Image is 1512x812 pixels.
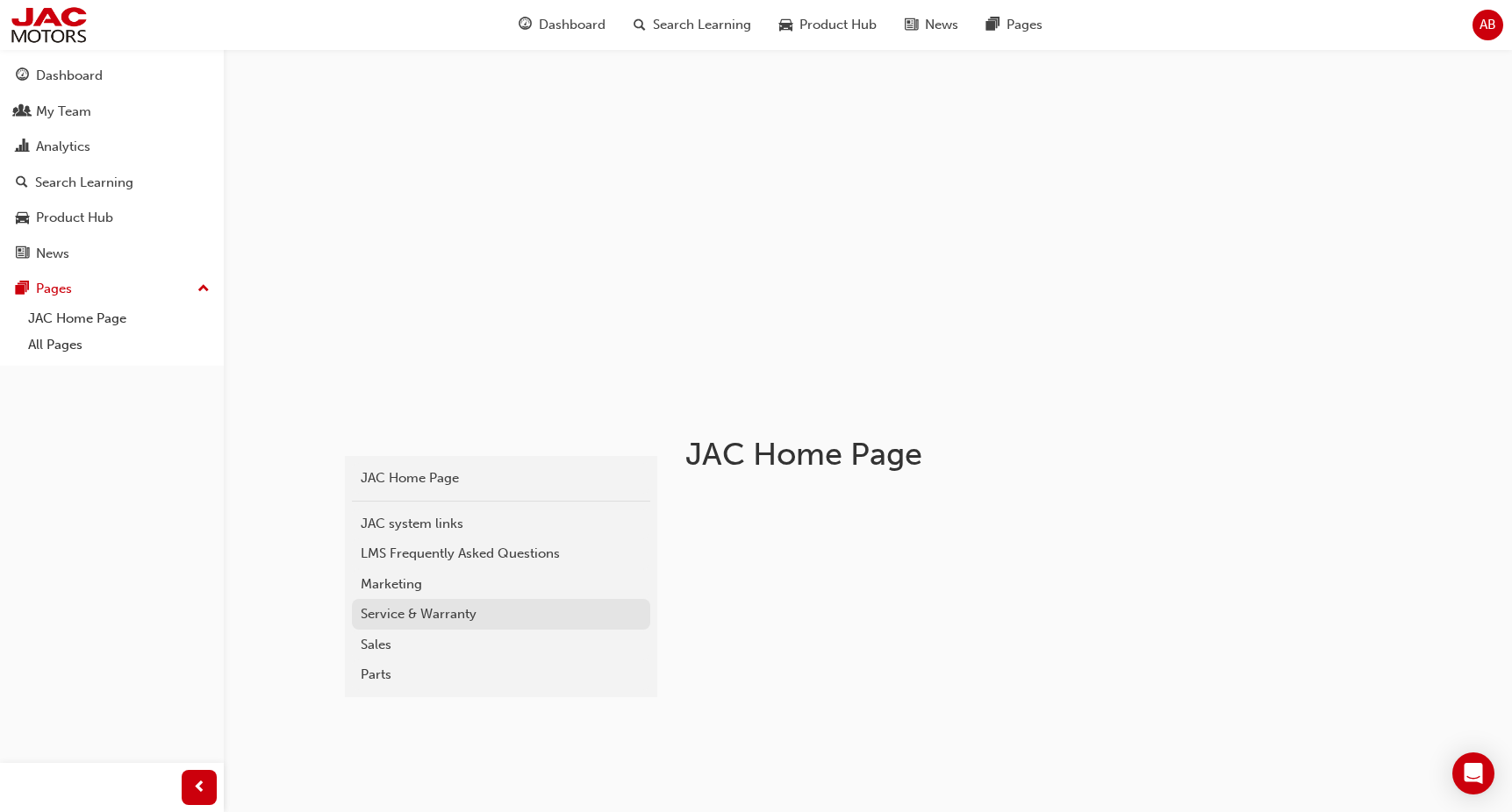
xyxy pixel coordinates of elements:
[361,604,641,624] div: Service & Warranty
[620,7,765,43] a: search-iconSearch Learning
[36,244,69,264] div: News
[1007,15,1043,35] span: Pages
[634,14,646,36] span: search-icon
[193,777,206,799] span: prev-icon
[36,208,113,228] div: Product Hub
[891,7,972,43] a: news-iconNews
[352,569,650,600] a: Marketing
[972,7,1057,43] a: pages-iconPages
[361,468,641,488] div: JAC Home Page
[7,273,217,305] button: Pages
[361,635,641,655] div: Sales
[765,7,891,43] a: car-iconProduct Hub
[9,5,89,45] img: jac-portal
[36,137,90,157] div: Analytics
[352,463,650,494] a: JAC Home Page
[16,104,29,120] span: people-icon
[1473,10,1503,40] button: AB
[36,279,72,299] div: Pages
[352,509,650,539] a: JAC system links
[1480,15,1496,35] span: AB
[16,246,29,262] span: news-icon
[361,665,641,685] div: Parts
[505,7,620,43] a: guage-iconDashboard
[7,96,217,128] a: My Team
[16,68,29,84] span: guage-icon
[7,167,217,199] a: Search Learning
[16,281,29,297] span: pages-icon
[799,15,877,35] span: Product Hub
[361,514,641,534] div: JAC system links
[352,599,650,630] a: Service & Warranty
[352,538,650,569] a: LMS Frequently Asked Questions
[352,630,650,660] a: Sales
[539,15,606,35] span: Dashboard
[779,14,792,36] span: car-icon
[21,331,217,359] a: All Pages
[352,659,650,690] a: Parts
[986,14,1000,36] span: pages-icon
[197,278,210,301] span: up-icon
[685,435,1261,474] h1: JAC Home Page
[7,238,217,270] a: News
[36,66,103,86] div: Dashboard
[519,14,532,36] span: guage-icon
[1452,752,1494,794] div: Open Intercom Messenger
[361,544,641,564] div: LMS Frequently Asked Questions
[16,175,28,191] span: search-icon
[653,15,751,35] span: Search Learning
[7,131,217,163] a: Analytics
[16,210,29,226] span: car-icon
[35,173,133,193] div: Search Learning
[361,574,641,595] div: Marketing
[16,139,29,155] span: chart-icon
[7,202,217,234] a: Product Hub
[36,102,91,122] div: My Team
[21,305,217,332] a: JAC Home Page
[905,14,918,36] span: news-icon
[925,15,958,35] span: News
[7,60,217,92] a: Dashboard
[7,56,217,273] button: DashboardMy TeamAnalyticsSearch LearningProduct HubNews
